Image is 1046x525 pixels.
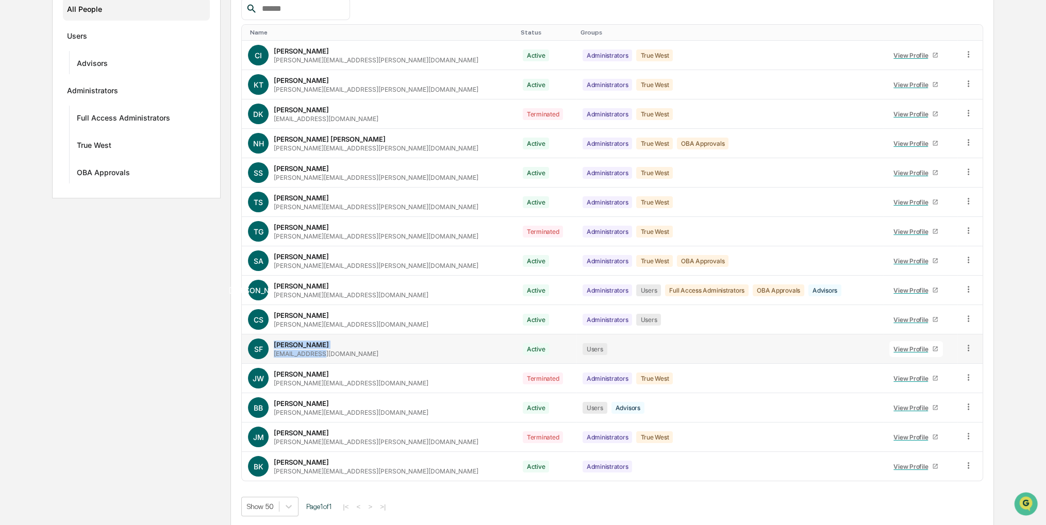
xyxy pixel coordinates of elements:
div: Administrators [583,138,633,149]
div: Terminated [523,226,563,238]
div: Administrators [583,79,633,91]
button: < [354,502,364,511]
div: True West [77,141,111,153]
div: [PERSON_NAME] [274,47,329,55]
div: [EMAIL_ADDRESS][DOMAIN_NAME] [274,115,378,123]
div: True West [636,255,673,267]
div: Users [636,314,661,326]
div: Active [523,79,550,91]
a: View Profile [889,106,943,122]
span: Pylon [103,227,125,235]
div: Active [523,461,550,472]
div: Administrators [583,372,633,384]
div: Advisors [808,284,841,296]
div: [PERSON_NAME] [274,429,329,437]
span: SF [254,345,263,353]
div: [PERSON_NAME] [274,223,329,231]
div: Users [636,284,661,296]
div: Active [523,196,550,208]
div: Active [523,314,550,326]
span: JW [253,374,264,383]
div: Toggle SortBy [966,29,978,36]
div: Administrators [583,284,633,296]
div: Advisors [611,402,644,414]
a: View Profile [889,77,943,93]
div: [PERSON_NAME] [274,282,329,290]
div: Administrators [67,86,118,98]
div: Toggle SortBy [521,29,572,36]
div: Terminated [523,372,563,384]
div: View Profile [893,81,932,89]
button: |< [340,502,352,511]
span: CI [255,51,262,60]
div: Administrators [583,49,633,61]
div: Administrators [583,226,633,238]
div: Advisors [77,59,108,71]
div: Active [523,167,550,179]
div: Users [583,402,607,414]
span: TS [254,198,263,207]
div: Active [523,402,550,414]
div: 🗄️ [75,183,83,192]
div: View Profile [893,375,932,382]
div: [PERSON_NAME][EMAIL_ADDRESS][PERSON_NAME][DOMAIN_NAME] [274,232,478,240]
iframe: Open customer support [1013,491,1041,519]
span: CS [254,315,263,324]
div: [PERSON_NAME] [274,106,329,114]
a: View Profile [889,459,943,475]
div: [PERSON_NAME][EMAIL_ADDRESS][PERSON_NAME][DOMAIN_NAME] [274,438,478,446]
div: View Profile [893,404,932,412]
div: [PERSON_NAME] [274,164,329,173]
a: View Profile [889,136,943,151]
div: View Profile [893,316,932,324]
a: 🔎Data Lookup [6,198,69,216]
div: [PERSON_NAME] [274,341,329,349]
div: View Profile [893,52,932,59]
a: View Profile [889,224,943,240]
div: Past conversations [10,114,69,122]
div: We're available if you need us! [46,89,142,97]
span: BB [254,403,263,412]
span: Page 1 of 1 [306,502,332,511]
div: Start new chat [46,78,169,89]
button: > [365,502,375,511]
div: View Profile [893,198,932,206]
div: [PERSON_NAME][EMAIL_ADDRESS][PERSON_NAME][DOMAIN_NAME] [274,467,478,475]
div: Users [583,343,607,355]
span: Attestations [85,182,128,193]
div: [PERSON_NAME] [274,76,329,84]
div: [PERSON_NAME][EMAIL_ADDRESS][DOMAIN_NAME] [274,291,428,299]
div: Administrators [583,255,633,267]
span: • [86,140,89,148]
div: Administrators [583,461,633,472]
div: [PERSON_NAME] [274,370,329,378]
a: View Profile [889,253,943,269]
span: TG [254,227,263,236]
div: Administrators [583,314,633,326]
div: [PERSON_NAME] [274,458,329,466]
div: [PERSON_NAME][EMAIL_ADDRESS][PERSON_NAME][DOMAIN_NAME] [274,86,478,93]
div: Toggle SortBy [887,29,954,36]
div: [PERSON_NAME][EMAIL_ADDRESS][PERSON_NAME][DOMAIN_NAME] [274,174,478,181]
a: 🖐️Preclearance [6,178,71,197]
div: Active [523,284,550,296]
div: True West [636,108,673,120]
button: Start new chat [175,81,188,94]
a: View Profile [889,194,943,210]
div: [PERSON_NAME][EMAIL_ADDRESS][PERSON_NAME][DOMAIN_NAME] [274,203,478,211]
span: [PERSON_NAME] [229,286,288,295]
div: [PERSON_NAME] [274,194,329,202]
a: View Profile [889,341,943,357]
img: 1746055101610-c473b297-6a78-478c-a979-82029cc54cd1 [10,78,29,97]
img: Sigrid Alegria [10,130,27,146]
div: [PERSON_NAME][EMAIL_ADDRESS][DOMAIN_NAME] [274,409,428,416]
span: JM [253,433,264,442]
div: View Profile [893,433,932,441]
span: [DATE] [91,140,112,148]
a: View Profile [889,429,943,445]
div: True West [636,167,673,179]
a: View Profile [889,370,943,386]
div: Toggle SortBy [250,29,512,36]
a: View Profile [889,47,943,63]
a: View Profile [889,400,943,416]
